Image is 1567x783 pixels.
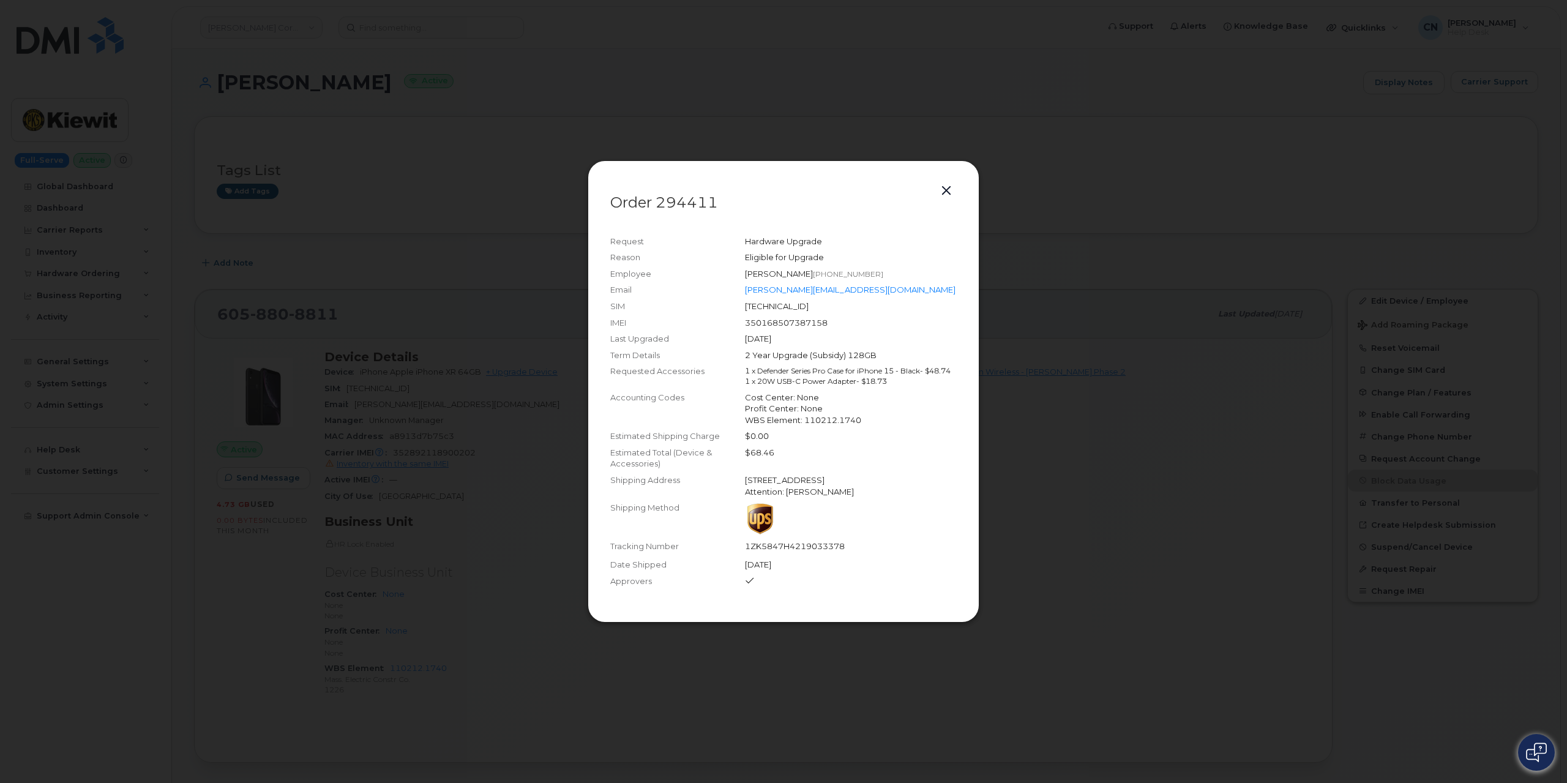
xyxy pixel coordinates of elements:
[610,301,745,312] div: SIM
[610,430,745,442] div: Estimated Shipping Charge
[745,236,957,247] div: Hardware Upgrade
[813,269,883,279] span: [PHONE_NUMBER]
[920,366,951,375] span: - $48.74
[745,285,956,294] a: [PERSON_NAME][EMAIL_ADDRESS][DOMAIN_NAME]
[745,301,957,312] div: [TECHNICAL_ID]
[745,334,771,343] span: [DATE]
[745,365,957,376] div: 1 x Defender Series Pro Case for iPhone 15 - Black
[1526,743,1547,762] img: Open chat
[610,236,745,247] div: Request
[745,403,957,414] div: Profit Center: None
[745,430,957,442] div: $0.00
[745,376,957,386] div: 1 x 20W USB-C Power Adapter
[610,474,745,497] div: Shipping Address
[610,502,745,536] div: Shipping Method
[745,447,957,470] div: $68.46
[745,414,957,426] div: WBS Element: 110212.1740
[610,284,745,296] div: Email
[745,252,957,263] div: Eligible for Upgrade
[845,541,855,551] a: Open shipping details in new tab
[610,575,745,587] div: Approvers
[610,350,745,361] div: Term Details
[610,195,957,210] p: Order 294411
[610,317,745,329] div: IMEI
[745,486,957,498] div: Attention: [PERSON_NAME]
[745,474,957,486] div: [STREET_ADDRESS]
[745,541,845,551] span: 1ZK5847H4219033378
[745,559,957,571] div: [DATE]
[745,317,957,329] div: 350168507387158
[610,365,745,386] div: Requested Accessories
[610,559,745,571] div: Date Shipped
[745,268,957,280] div: [PERSON_NAME]
[610,392,745,426] div: Accounting Codes
[745,392,957,403] div: Cost Center: None
[610,268,745,280] div: Employee
[610,252,745,263] div: Reason
[610,447,745,470] div: Estimated Total (Device & Accessories)
[856,377,887,386] span: - $18.73
[745,502,776,536] img: ups-065b5a60214998095c38875261380b7f924ec8f6fe06ec167ae1927634933c50.png
[610,541,745,554] div: Tracking Number
[610,333,745,345] div: Last Upgraded
[745,350,957,361] div: 2 Year Upgrade (Subsidy) 128GB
